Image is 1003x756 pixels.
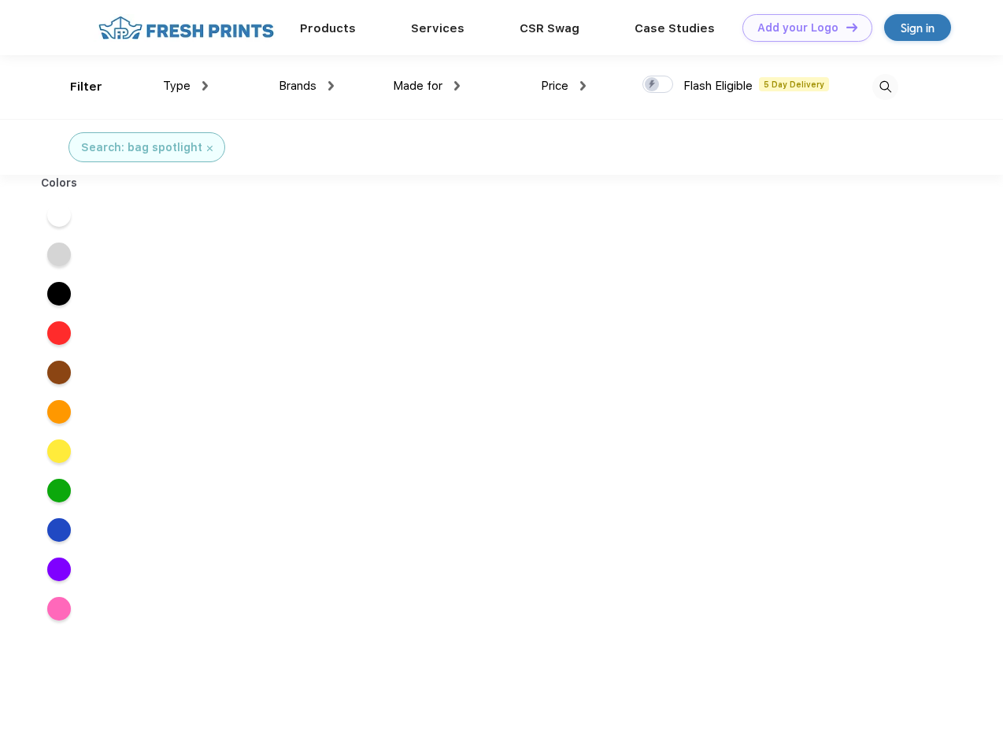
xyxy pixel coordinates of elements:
[757,21,838,35] div: Add your Logo
[454,81,460,91] img: dropdown.png
[29,175,90,191] div: Colors
[81,139,202,156] div: Search: bag spotlight
[580,81,586,91] img: dropdown.png
[872,74,898,100] img: desktop_search.svg
[163,79,191,93] span: Type
[541,79,568,93] span: Price
[300,21,356,35] a: Products
[759,77,829,91] span: 5 Day Delivery
[393,79,442,93] span: Made for
[328,81,334,91] img: dropdown.png
[202,81,208,91] img: dropdown.png
[683,79,753,93] span: Flash Eligible
[94,14,279,42] img: fo%20logo%202.webp
[901,19,935,37] div: Sign in
[846,23,857,31] img: DT
[207,146,213,151] img: filter_cancel.svg
[884,14,951,41] a: Sign in
[70,78,102,96] div: Filter
[279,79,316,93] span: Brands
